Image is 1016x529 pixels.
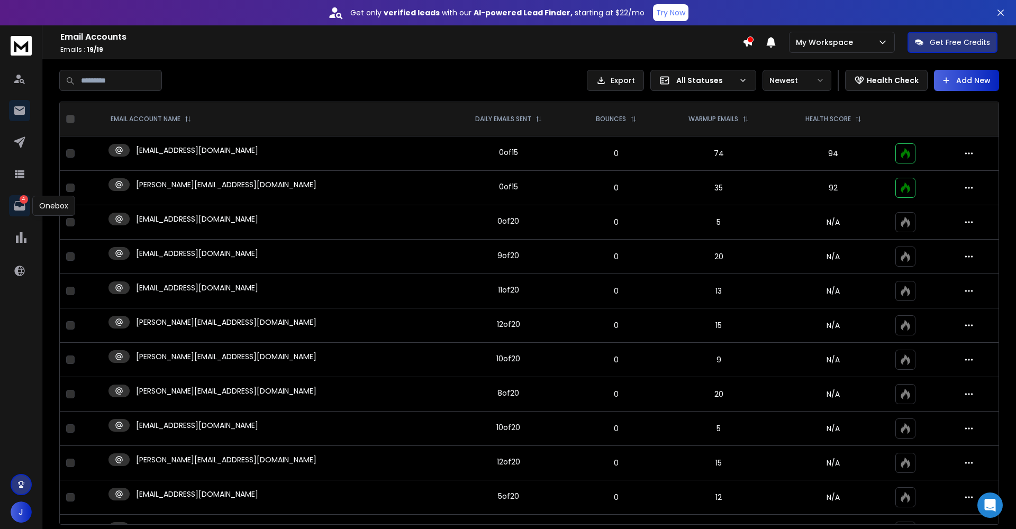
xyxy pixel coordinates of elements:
[578,389,654,399] p: 0
[475,115,531,123] p: DAILY EMAILS SENT
[660,171,777,205] td: 35
[136,351,316,362] p: [PERSON_NAME][EMAIL_ADDRESS][DOMAIN_NAME]
[805,115,851,123] p: HEALTH SCORE
[136,145,258,156] p: [EMAIL_ADDRESS][DOMAIN_NAME]
[136,282,258,293] p: [EMAIL_ADDRESS][DOMAIN_NAME]
[497,216,519,226] div: 0 of 20
[499,181,518,192] div: 0 of 15
[32,196,75,216] div: Onebox
[497,388,519,398] div: 8 of 20
[676,75,734,86] p: All Statuses
[660,480,777,515] td: 12
[474,7,573,18] strong: AI-powered Lead Finder,
[660,274,777,308] td: 13
[384,7,440,18] strong: verified leads
[578,251,654,262] p: 0
[496,422,520,433] div: 10 of 20
[908,32,997,53] button: Get Free Credits
[497,457,520,467] div: 12 of 20
[11,36,32,56] img: logo
[60,45,742,54] p: Emails :
[784,286,883,296] p: N/A
[784,389,883,399] p: N/A
[499,147,518,158] div: 0 of 15
[660,446,777,480] td: 15
[796,37,857,48] p: My Workspace
[497,319,520,330] div: 12 of 20
[653,4,688,21] button: Try Now
[656,7,685,18] p: Try Now
[596,115,626,123] p: BOUNCES
[136,317,316,327] p: [PERSON_NAME][EMAIL_ADDRESS][DOMAIN_NAME]
[867,75,919,86] p: Health Check
[784,320,883,331] p: N/A
[87,45,103,54] span: 19 / 19
[136,179,316,190] p: [PERSON_NAME][EMAIL_ADDRESS][DOMAIN_NAME]
[136,489,258,499] p: [EMAIL_ADDRESS][DOMAIN_NAME]
[784,492,883,503] p: N/A
[778,136,889,171] td: 94
[977,492,1003,518] div: Open Intercom Messenger
[578,286,654,296] p: 0
[660,343,777,377] td: 9
[578,320,654,331] p: 0
[660,136,777,171] td: 74
[498,285,519,295] div: 11 of 20
[778,171,889,205] td: 92
[11,501,32,523] button: J
[136,454,316,465] p: [PERSON_NAME][EMAIL_ADDRESS][DOMAIN_NAME]
[60,31,742,43] h1: Email Accounts
[784,458,883,468] p: N/A
[845,70,928,91] button: Health Check
[784,217,883,227] p: N/A
[578,217,654,227] p: 0
[350,7,645,18] p: Get only with our starting at $22/mo
[9,195,30,216] a: 4
[578,423,654,434] p: 0
[136,214,258,224] p: [EMAIL_ADDRESS][DOMAIN_NAME]
[660,240,777,274] td: 20
[578,354,654,365] p: 0
[497,250,519,261] div: 9 of 20
[784,354,883,365] p: N/A
[578,492,654,503] p: 0
[660,308,777,343] td: 15
[496,353,520,364] div: 10 of 20
[784,251,883,262] p: N/A
[763,70,831,91] button: Newest
[930,37,990,48] p: Get Free Credits
[660,412,777,446] td: 5
[660,205,777,240] td: 5
[934,70,999,91] button: Add New
[688,115,738,123] p: WARMUP EMAILS
[136,386,316,396] p: [PERSON_NAME][EMAIL_ADDRESS][DOMAIN_NAME]
[660,377,777,412] td: 20
[498,491,519,501] div: 5 of 20
[784,423,883,434] p: N/A
[136,248,258,259] p: [EMAIL_ADDRESS][DOMAIN_NAME]
[587,70,644,91] button: Export
[20,195,28,204] p: 4
[578,183,654,193] p: 0
[578,458,654,468] p: 0
[111,115,191,123] div: EMAIL ACCOUNT NAME
[578,148,654,159] p: 0
[136,420,258,431] p: [EMAIL_ADDRESS][DOMAIN_NAME]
